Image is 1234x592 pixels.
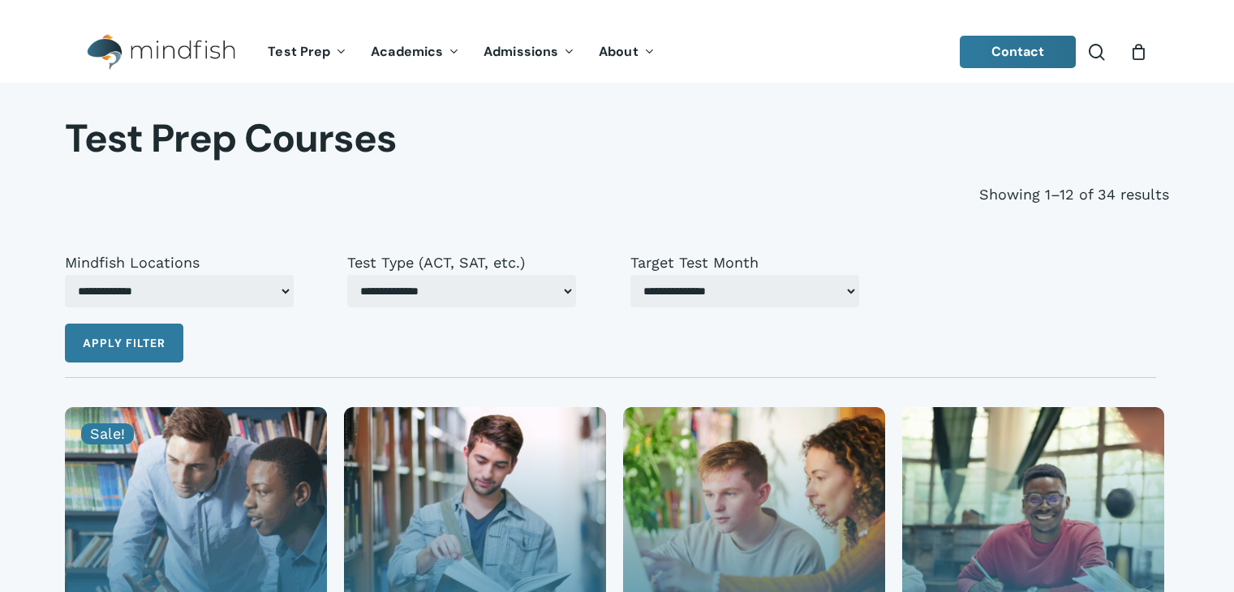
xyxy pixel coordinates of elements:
span: About [599,43,638,60]
span: Admissions [484,43,558,60]
span: Sale! [81,423,134,444]
label: Mindfish Locations [65,255,294,271]
nav: Main Menu [256,22,666,83]
label: Test Type (ACT, SAT, etc.) [347,255,576,271]
span: Contact [991,43,1045,60]
button: Apply filter [65,324,183,362]
span: Academics [371,43,443,60]
a: Contact [960,36,1077,68]
header: Main Menu [65,22,1169,83]
label: Target Test Month [630,255,859,271]
a: Test Prep [256,45,359,59]
a: Academics [359,45,471,59]
a: About [587,45,667,59]
h1: Test Prep Courses [65,115,1169,162]
p: Showing 1–12 of 34 results [979,178,1169,211]
a: Admissions [471,45,587,59]
span: Test Prep [268,43,330,60]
